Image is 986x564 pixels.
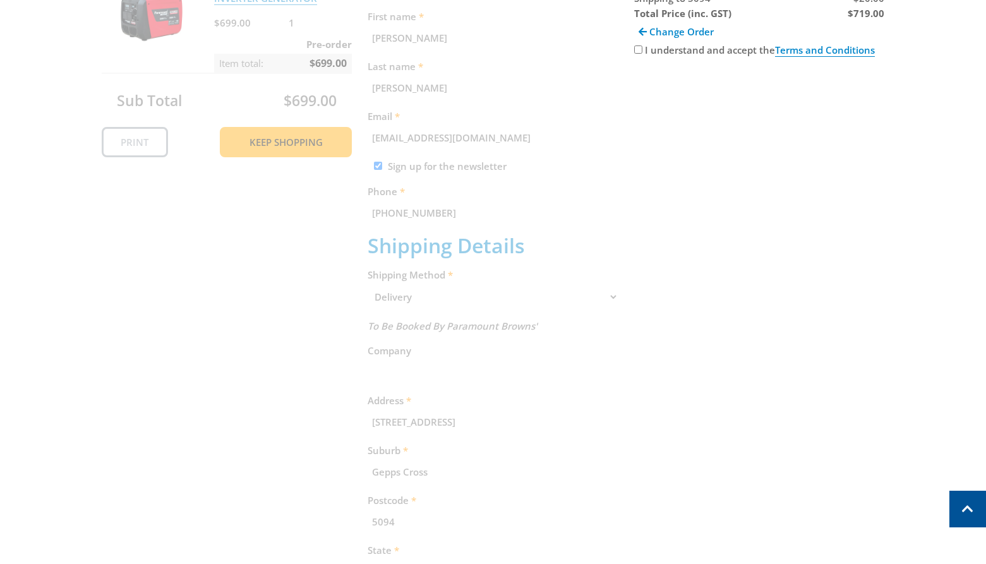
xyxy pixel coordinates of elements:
[634,45,642,54] input: Please accept the terms and conditions.
[848,7,884,20] strong: $719.00
[649,25,714,38] span: Change Order
[634,7,731,20] strong: Total Price (inc. GST)
[645,44,875,57] label: I understand and accept the
[634,21,718,42] a: Change Order
[775,44,875,57] a: Terms and Conditions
